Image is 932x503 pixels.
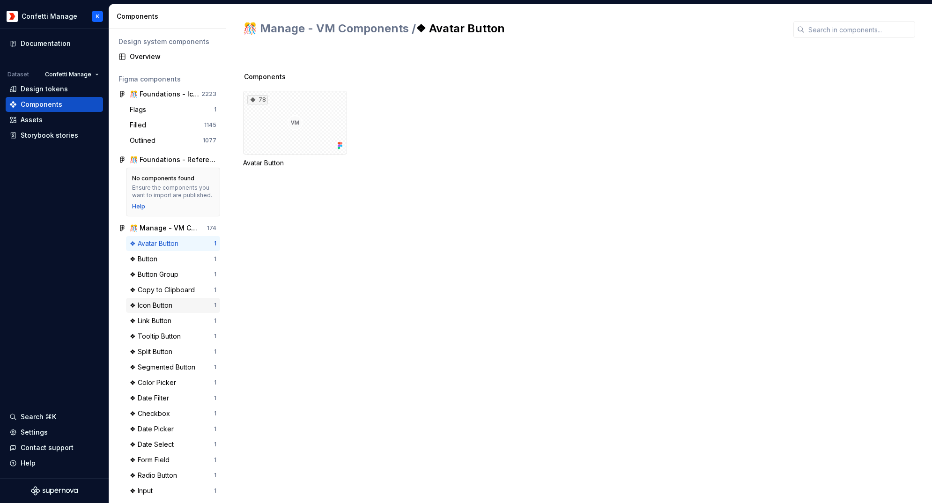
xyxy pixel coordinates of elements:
[214,106,216,113] div: 1
[6,36,103,51] a: Documentation
[130,254,161,264] div: ❖ Button
[130,223,200,233] div: 🎊 Manage - VM Components
[126,298,220,313] a: ❖ Icon Button1
[214,363,216,371] div: 1
[130,409,174,418] div: ❖ Checkbox
[126,313,220,328] a: ❖ Link Button1
[130,393,173,403] div: ❖ Date Filter
[115,49,220,64] a: Overview
[6,97,103,112] a: Components
[214,487,216,495] div: 1
[130,285,199,295] div: ❖ Copy to Clipboard
[6,425,103,440] a: Settings
[115,152,220,167] a: 🎊 Foundations - Reference Site
[130,239,182,248] div: ❖ Avatar Button
[126,468,220,483] a: ❖ Radio Button1
[214,333,216,340] div: 1
[21,100,62,109] div: Components
[130,155,216,164] div: 🎊 Foundations - Reference Site
[130,120,150,130] div: Filled
[45,71,91,78] span: Confetti Manage
[31,486,78,496] svg: Supernova Logo
[214,441,216,448] div: 1
[214,302,216,309] div: 1
[243,22,416,35] span: 🎊 Manage - VM Components /
[126,329,220,344] a: ❖ Tooltip Button1
[118,74,216,84] div: Figma components
[214,410,216,417] div: 1
[115,87,220,102] a: 🎊 Foundations - Icons2223
[96,13,99,20] div: K
[214,286,216,294] div: 1
[214,456,216,464] div: 1
[21,131,78,140] div: Storybook stories
[22,12,77,21] div: Confetti Manage
[244,72,286,81] span: Components
[214,472,216,479] div: 1
[214,240,216,247] div: 1
[243,91,347,168] div: 78Avatar Button
[214,255,216,263] div: 1
[214,271,216,278] div: 1
[126,344,220,359] a: ❖ Split Button1
[126,236,220,251] a: ❖ Avatar Button1
[6,128,103,143] a: Storybook stories
[130,316,175,325] div: ❖ Link Button
[126,360,220,375] a: ❖ Segmented Button1
[130,52,216,61] div: Overview
[214,425,216,433] div: 1
[126,483,220,498] a: ❖ Input1
[126,375,220,390] a: ❖ Color Picker1
[6,112,103,127] a: Assets
[132,184,214,199] div: Ensure the components you want to import are published.
[132,203,145,210] a: Help
[21,84,68,94] div: Design tokens
[247,95,268,104] div: 78
[130,378,180,387] div: ❖ Color Picker
[6,456,103,471] button: Help
[115,221,220,236] a: 🎊 Manage - VM Components174
[126,102,220,117] a: Flags1
[203,137,216,144] div: 1077
[130,89,200,99] div: 🎊 Foundations - Icons
[214,394,216,402] div: 1
[130,301,176,310] div: ❖ Icon Button
[6,409,103,424] button: Search ⌘K
[130,455,173,465] div: ❖ Form Field
[130,105,150,114] div: Flags
[805,21,915,38] input: Search in components...
[7,71,29,78] div: Dataset
[214,317,216,325] div: 1
[130,471,181,480] div: ❖ Radio Button
[130,440,178,449] div: ❖ Date Select
[214,379,216,386] div: 1
[41,68,103,81] button: Confetti Manage
[214,348,216,355] div: 1
[126,422,220,436] a: ❖ Date Picker1
[201,90,216,98] div: 2223
[126,267,220,282] a: ❖ Button Group1
[21,428,48,437] div: Settings
[126,406,220,421] a: ❖ Checkbox1
[21,39,71,48] div: Documentation
[126,282,220,297] a: ❖ Copy to Clipboard1
[126,133,220,148] a: Outlined1077
[126,251,220,266] a: ❖ Button1
[130,347,176,356] div: ❖ Split Button
[126,452,220,467] a: ❖ Form Field1
[132,175,194,182] div: No components found
[130,362,199,372] div: ❖ Segmented Button
[6,440,103,455] button: Contact support
[204,121,216,129] div: 1145
[21,412,56,422] div: Search ⌘K
[21,115,43,125] div: Assets
[130,424,178,434] div: ❖ Date Picker
[130,486,156,496] div: ❖ Input
[6,81,103,96] a: Design tokens
[7,11,18,22] img: b8055ffa-3c01-4b93-b06e-3763d5176670.png
[118,37,216,46] div: Design system components
[243,21,782,36] h2: ❖ Avatar Button
[243,158,347,168] div: Avatar Button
